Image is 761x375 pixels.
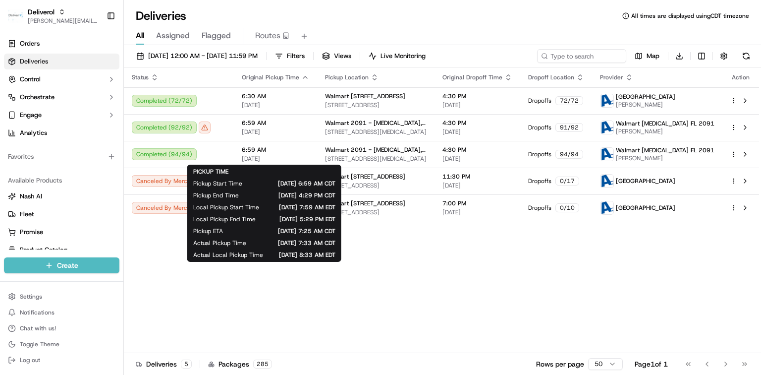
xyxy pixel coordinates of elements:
[4,306,119,319] button: Notifications
[616,154,714,162] span: [PERSON_NAME]
[156,30,190,42] span: Assigned
[193,215,256,223] span: Local Pickup End Time
[325,208,427,216] span: [STREET_ADDRESS]
[555,123,583,132] div: 91 / 92
[630,49,664,63] button: Map
[4,4,103,28] button: DeliverolDeliverol[PERSON_NAME][EMAIL_ADDRESS][PERSON_NAME][DOMAIN_NAME]
[616,177,675,185] span: [GEOGRAPHIC_DATA]
[528,204,551,212] span: Dropoffs
[4,107,119,123] button: Engage
[262,239,335,247] span: [DATE] 7:33 AM CDT
[208,359,272,369] div: Packages
[616,120,714,127] span: Walmart [MEDICAL_DATA] FL 2091
[193,180,242,187] span: Pickup Start Time
[442,173,512,181] span: 11:30 PM
[325,119,427,127] span: Walmart 2091 - [MEDICAL_DATA], [GEOGRAPHIC_DATA]
[193,239,246,247] span: Actual Pickup Time
[242,155,309,163] span: [DATE]
[242,101,309,109] span: [DATE]
[20,293,42,301] span: Settings
[202,30,231,42] span: Flagged
[193,227,223,235] span: Pickup ETA
[287,52,305,61] span: Filters
[555,177,579,186] div: 0 / 17
[193,203,259,211] span: Local Pickup Start Time
[528,124,551,131] span: Dropoffs
[4,242,119,258] button: Product Catalog
[647,52,659,61] span: Map
[442,208,512,216] span: [DATE]
[325,73,369,81] span: Pickup Location
[442,101,512,109] span: [DATE]
[600,201,613,214] img: ActionCourier.png
[442,73,502,81] span: Original Dropoff Time
[631,12,749,20] span: All times are displayed using CDT timezone
[528,73,574,81] span: Dropoff Location
[4,337,119,351] button: Toggle Theme
[20,39,40,48] span: Orders
[136,30,144,42] span: All
[555,96,583,105] div: 72 / 72
[272,215,335,223] span: [DATE] 5:29 PM EDT
[325,128,427,136] span: [STREET_ADDRESS][MEDICAL_DATA]
[242,128,309,136] span: [DATE]
[325,101,427,109] span: [STREET_ADDRESS]
[325,199,405,207] span: Walmart [STREET_ADDRESS]
[20,210,34,219] span: Fleet
[20,340,59,348] span: Toggle Theme
[132,73,149,81] span: Status
[8,210,115,219] a: Fleet
[616,101,675,109] span: [PERSON_NAME]
[600,148,613,161] img: ActionCourier.png
[528,150,551,158] span: Dropoffs
[4,224,119,240] button: Promise
[20,192,42,201] span: Nash AI
[4,290,119,304] button: Settings
[8,192,115,201] a: Nash AI
[28,17,99,25] span: [PERSON_NAME][EMAIL_ADDRESS][PERSON_NAME][DOMAIN_NAME]
[442,92,512,100] span: 4:30 PM
[334,52,351,61] span: Views
[528,177,551,185] span: Dropoffs
[132,49,262,63] button: [DATE] 12:00 AM - [DATE] 11:59 PM
[193,191,239,199] span: Pickup End Time
[136,359,192,369] div: Deliveries
[255,191,335,199] span: [DATE] 4:29 PM CDT
[279,251,335,259] span: [DATE] 8:33 AM EDT
[442,128,512,136] span: [DATE]
[181,360,192,369] div: 5
[380,52,426,61] span: Live Monitoring
[442,119,512,127] span: 4:30 PM
[242,92,309,100] span: 6:30 AM
[193,168,228,176] span: PICKUP TIME
[4,89,119,105] button: Orchestrate
[364,49,430,63] button: Live Monitoring
[8,9,24,23] img: Deliverol
[20,324,56,332] span: Chat with us!
[20,111,42,120] span: Engage
[555,203,579,212] div: 0 / 10
[242,73,299,81] span: Original Pickup Time
[635,359,668,369] div: Page 1 of 1
[4,353,119,367] button: Log out
[442,155,512,163] span: [DATE]
[258,180,335,187] span: [DATE] 6:59 AM CDT
[616,93,675,101] span: [GEOGRAPHIC_DATA]
[8,228,115,237] a: Promise
[325,182,427,189] span: [STREET_ADDRESS]
[4,206,119,222] button: Fleet
[4,188,119,204] button: Nash AI
[616,146,714,154] span: Walmart [MEDICAL_DATA] FL 2091
[28,7,54,17] button: Deliverol
[20,128,47,137] span: Analytics
[253,360,272,369] div: 285
[4,54,119,69] a: Deliveries
[20,75,41,84] span: Control
[325,155,427,163] span: [STREET_ADDRESS][MEDICAL_DATA]
[239,227,335,235] span: [DATE] 7:25 AM CDT
[20,57,48,66] span: Deliveries
[242,119,309,127] span: 6:59 AM
[600,73,623,81] span: Provider
[148,52,258,61] span: [DATE] 12:00 AM - [DATE] 11:59 PM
